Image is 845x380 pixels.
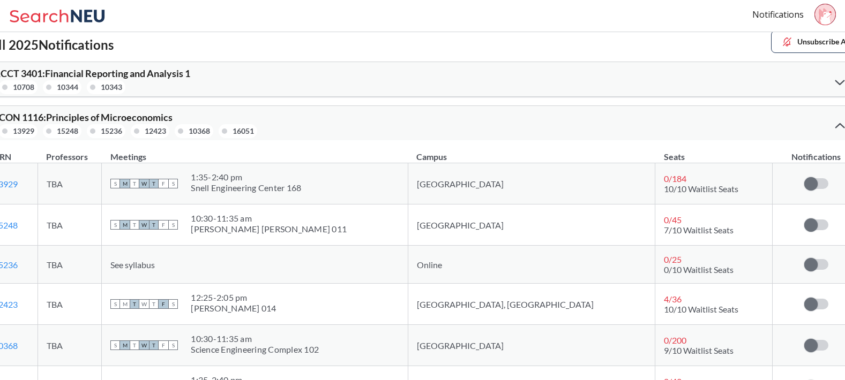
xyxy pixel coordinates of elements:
td: TBA [38,284,101,325]
div: 13929 [13,125,34,137]
td: TBA [38,246,101,284]
span: F [159,299,168,309]
span: S [110,220,120,230]
span: T [130,340,139,350]
div: 10708 [13,81,34,93]
div: [PERSON_NAME] 014 [191,303,276,314]
span: M [120,220,130,230]
td: [GEOGRAPHIC_DATA] [408,325,655,366]
span: 0 / 200 [664,335,686,345]
td: TBA [38,163,101,204]
span: 0 / 25 [664,254,682,264]
span: W [139,299,149,309]
span: 0 / 45 [664,215,682,225]
span: 9/10 Waitlist Seats [664,345,734,355]
span: S [110,340,120,350]
span: T [149,179,159,188]
span: S [110,179,120,188]
td: [GEOGRAPHIC_DATA], [GEOGRAPHIC_DATA] [408,284,655,325]
div: 15236 [101,125,122,137]
span: T [149,340,159,350]
div: 12:25 - 2:05 pm [191,292,276,303]
span: S [110,299,120,309]
div: Science Engineering Complex 102 [191,344,319,355]
th: Meetings [102,140,408,163]
span: T [130,179,139,188]
span: T [130,299,139,309]
span: 7/10 Waitlist Seats [664,225,734,235]
div: 15248 [57,125,78,137]
span: S [168,179,178,188]
td: TBA [38,204,101,246]
div: 16051 [233,125,254,137]
span: F [159,179,168,188]
span: W [139,220,149,230]
span: M [120,179,130,188]
span: 10/10 Waitlist Seats [664,304,738,314]
div: 10:30 - 11:35 am [191,213,347,224]
span: F [159,340,168,350]
div: 1:35 - 2:40 pm [191,172,301,183]
td: Online [408,246,655,284]
span: 10/10 Waitlist Seats [664,184,738,194]
div: 12423 [145,125,166,137]
span: 0/10 Waitlist Seats [664,264,734,275]
span: M [120,340,130,350]
div: Snell Engineering Center 168 [191,183,301,193]
a: Notifications [752,9,804,20]
td: [GEOGRAPHIC_DATA] [408,163,655,204]
th: Professors [38,140,101,163]
span: W [139,179,149,188]
div: 10:30 - 11:35 am [191,333,319,344]
td: [GEOGRAPHIC_DATA] [408,204,655,246]
img: unsubscribe.svg [781,36,793,48]
span: S [168,220,178,230]
div: 10343 [101,81,122,93]
div: 10368 [189,125,210,137]
span: M [120,299,130,309]
span: T [149,299,159,309]
div: 10344 [57,81,78,93]
td: TBA [38,325,101,366]
span: T [130,220,139,230]
span: S [168,340,178,350]
span: 4 / 36 [664,294,682,304]
th: Seats [655,140,773,163]
span: T [149,220,159,230]
div: [PERSON_NAME] [PERSON_NAME] 011 [191,224,347,234]
span: F [159,220,168,230]
span: See syllabus [110,260,155,270]
th: Campus [408,140,655,163]
span: S [168,299,178,309]
span: 0 / 184 [664,173,686,184]
span: W [139,340,149,350]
